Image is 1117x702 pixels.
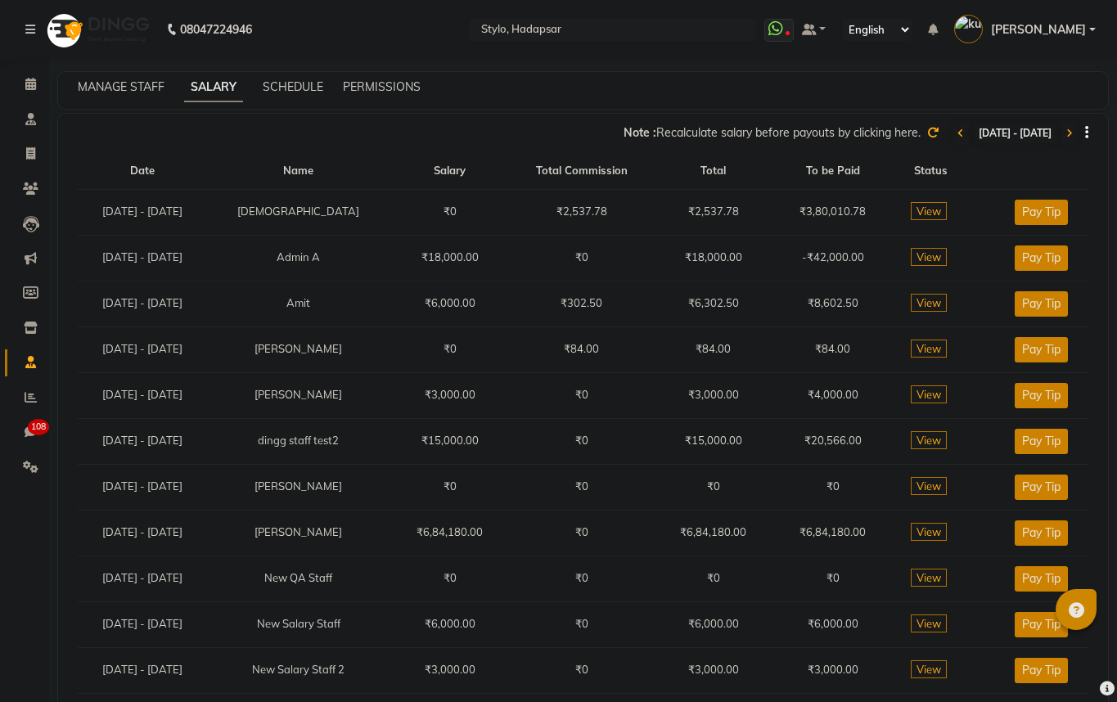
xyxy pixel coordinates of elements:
[510,647,654,693] td: ₹0
[773,235,893,281] td: -₹42,000.00
[390,647,509,693] td: ₹3,000.00
[180,7,252,52] b: 08047224946
[653,510,772,556] td: ₹6,84,180.00
[78,601,207,647] td: [DATE] - [DATE]
[653,326,772,372] td: ₹84.00
[653,372,772,418] td: ₹3,000.00
[773,647,893,693] td: ₹3,000.00
[207,281,390,326] td: Amit
[911,660,947,678] span: View
[390,372,509,418] td: ₹3,000.00
[653,235,772,281] td: ₹18,000.00
[1048,637,1101,686] iframe: chat widget
[911,523,947,541] span: View
[390,418,509,464] td: ₹15,000.00
[42,7,154,52] img: logo
[78,281,207,326] td: [DATE] - [DATE]
[773,464,893,510] td: ₹0
[390,464,509,510] td: ₹0
[78,510,207,556] td: [DATE] - [DATE]
[207,153,390,189] th: Name
[1015,200,1068,225] button: Pay Tip
[510,556,654,601] td: ₹0
[773,372,893,418] td: ₹4,000.00
[5,419,44,446] a: 108
[207,326,390,372] td: [PERSON_NAME]
[390,189,509,235] td: ₹0
[78,235,207,281] td: [DATE] - [DATE]
[954,15,983,43] img: kunal patil
[773,601,893,647] td: ₹6,000.00
[653,647,772,693] td: ₹3,000.00
[28,419,49,435] span: 108
[184,73,243,102] a: SALARY
[773,556,893,601] td: ₹0
[78,326,207,372] td: [DATE] - [DATE]
[207,418,390,464] td: dingg staff test2
[911,477,947,495] span: View
[653,189,772,235] td: ₹2,537.78
[911,569,947,587] span: View
[390,281,509,326] td: ₹6,000.00
[653,281,772,326] td: ₹6,302.50
[893,153,969,189] th: Status
[207,601,390,647] td: New Salary Staff
[510,601,654,647] td: ₹0
[207,510,390,556] td: [PERSON_NAME]
[1015,429,1068,454] button: Pay Tip
[991,21,1086,38] span: [PERSON_NAME]
[390,235,509,281] td: ₹18,000.00
[390,326,509,372] td: ₹0
[78,189,207,235] td: [DATE] - [DATE]
[510,372,654,418] td: ₹0
[653,153,772,189] th: Total
[510,418,654,464] td: ₹0
[624,124,921,142] div: Recalculate salary before payouts by clicking here.
[975,123,1056,143] span: [DATE] - [DATE]
[653,418,772,464] td: ₹15,000.00
[911,248,947,266] span: View
[390,556,509,601] td: ₹0
[1015,291,1068,317] button: Pay Tip
[1015,475,1068,500] button: Pay Tip
[1015,612,1068,637] button: Pay Tip
[207,189,390,235] td: [DEMOGRAPHIC_DATA]
[1015,383,1068,408] button: Pay Tip
[773,189,893,235] td: ₹3,80,010.78
[911,340,947,358] span: View
[207,235,390,281] td: Admin A
[78,418,207,464] td: [DATE] - [DATE]
[1015,520,1068,546] button: Pay Tip
[653,601,772,647] td: ₹6,000.00
[78,556,207,601] td: [DATE] - [DATE]
[510,510,654,556] td: ₹0
[78,464,207,510] td: [DATE] - [DATE]
[207,647,390,693] td: New Salary Staff 2
[773,326,893,372] td: ₹84.00
[911,385,947,403] span: View
[78,647,207,693] td: [DATE] - [DATE]
[624,125,656,140] span: Note :
[510,326,654,372] td: ₹84.00
[510,189,654,235] td: ₹2,537.78
[390,153,509,189] th: Salary
[1015,337,1068,362] button: Pay Tip
[653,556,772,601] td: ₹0
[207,556,390,601] td: New QA Staff
[653,464,772,510] td: ₹0
[390,510,509,556] td: ₹6,84,180.00
[78,372,207,418] td: [DATE] - [DATE]
[343,79,421,94] a: PERMISSIONS
[510,281,654,326] td: ₹302.50
[773,153,893,189] th: To be Paid
[773,510,893,556] td: ₹6,84,180.00
[263,79,323,94] a: SCHEDULE
[773,418,893,464] td: ₹20,566.00
[911,431,947,449] span: View
[78,153,207,189] th: Date
[207,372,390,418] td: [PERSON_NAME]
[510,464,654,510] td: ₹0
[1015,245,1068,271] button: Pay Tip
[207,464,390,510] td: [PERSON_NAME]
[911,202,947,220] span: View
